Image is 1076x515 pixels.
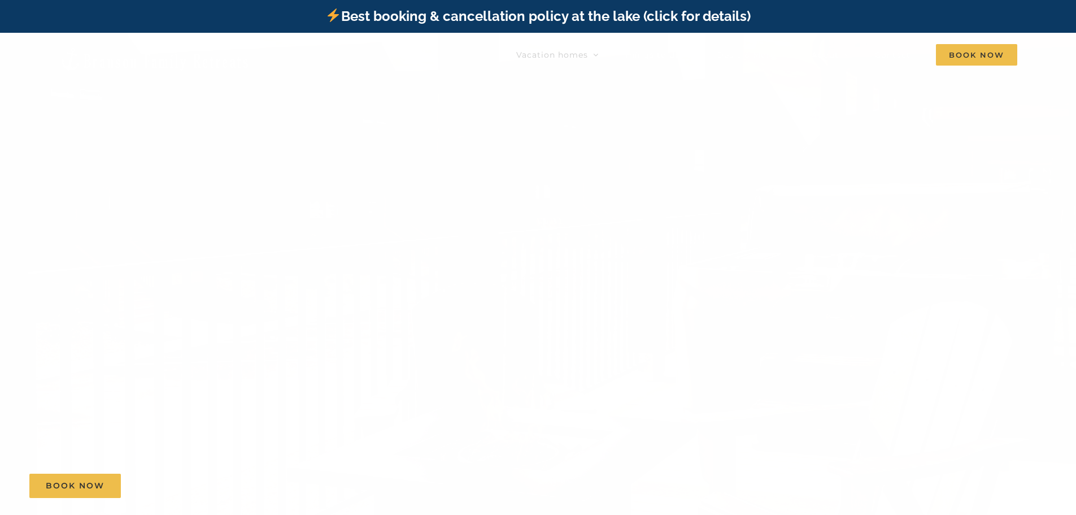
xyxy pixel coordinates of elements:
a: Contact [875,44,911,66]
img: ⚡️ [326,8,340,22]
span: Vacation homes [516,51,588,59]
img: Branson Family Retreats Logo [59,46,250,72]
a: Best booking & cancellation policy at the lake (click for details) [325,8,750,24]
a: Book Now [29,474,121,498]
a: Deals & More [717,44,786,66]
span: Things to do [624,51,681,59]
span: Book Now [936,44,1017,66]
a: Things to do [624,44,691,66]
span: Contact [875,51,911,59]
nav: Main Menu [516,44,1017,66]
a: About [812,44,850,66]
span: Deals & More [717,51,776,59]
span: Book Now [46,481,104,491]
a: Vacation homes [516,44,599,66]
span: About [812,51,839,59]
